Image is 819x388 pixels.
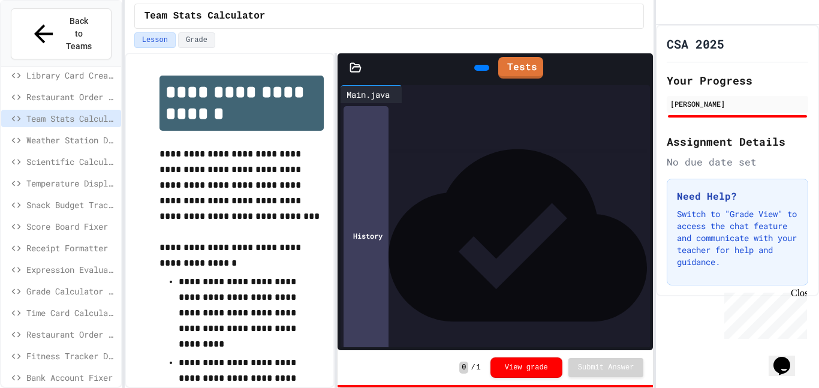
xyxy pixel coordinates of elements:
span: Team Stats Calculator [144,9,266,23]
h1: CSA 2025 [667,35,724,52]
button: Submit Answer [568,358,644,377]
span: Restaurant Order System [26,328,116,341]
button: Back to Teams [11,8,112,59]
span: Temperature Display Fix [26,177,116,190]
span: Expression Evaluator Fix [26,263,116,276]
span: / [471,363,475,372]
span: Time Card Calculator [26,306,116,319]
span: Fitness Tracker Debugger [26,350,116,362]
span: Submit Answer [578,363,634,372]
h3: Need Help? [677,189,798,203]
span: Snack Budget Tracker [26,198,116,211]
span: Score Board Fixer [26,220,116,233]
div: Main.java [341,88,396,101]
span: Restaurant Order System [26,91,116,103]
span: Scientific Calculator [26,155,116,168]
div: History [344,106,389,365]
h2: Assignment Details [667,133,808,150]
button: View grade [490,357,562,378]
iframe: chat widget [769,340,807,376]
span: Bank Account Fixer [26,371,116,384]
button: Lesson [134,32,176,48]
a: Tests [498,57,543,79]
span: Weather Station Debugger [26,134,116,146]
span: Library Card Creator [26,69,116,82]
span: Team Stats Calculator [26,112,116,125]
span: 1 [477,363,481,372]
div: [PERSON_NAME] [670,98,805,109]
span: Back to Teams [65,15,93,53]
h2: Your Progress [667,72,808,89]
div: Main.java [341,85,402,103]
iframe: chat widget [719,288,807,339]
div: No due date set [667,155,808,169]
button: Grade [178,32,215,48]
div: Chat with us now!Close [5,5,83,76]
span: Receipt Formatter [26,242,116,254]
span: Grade Calculator Pro [26,285,116,297]
span: 0 [459,362,468,374]
p: Switch to "Grade View" to access the chat feature and communicate with your teacher for help and ... [677,208,798,268]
